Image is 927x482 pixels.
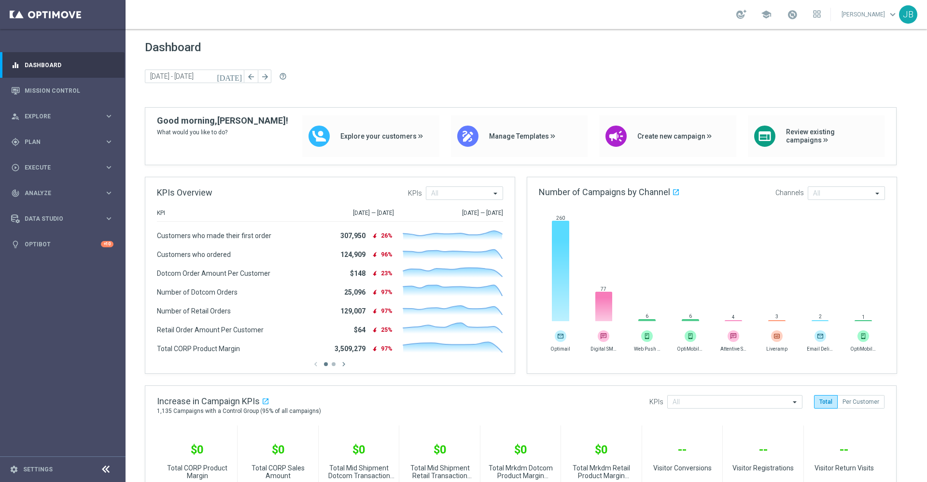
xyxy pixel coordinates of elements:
[11,138,114,146] button: gps_fixed Plan keyboard_arrow_right
[11,163,20,172] i: play_circle_outline
[11,215,114,223] button: Data Studio keyboard_arrow_right
[11,240,20,249] i: lightbulb
[11,112,104,121] div: Explore
[25,78,113,103] a: Mission Control
[104,214,113,223] i: keyboard_arrow_right
[841,7,899,22] a: [PERSON_NAME]keyboard_arrow_down
[761,9,772,20] span: school
[11,163,104,172] div: Execute
[25,231,101,257] a: Optibot
[25,52,113,78] a: Dashboard
[101,241,113,247] div: +10
[11,138,104,146] div: Plan
[887,9,898,20] span: keyboard_arrow_down
[104,163,113,172] i: keyboard_arrow_right
[11,241,114,248] button: lightbulb Optibot +10
[11,189,20,198] i: track_changes
[11,78,113,103] div: Mission Control
[104,112,113,121] i: keyboard_arrow_right
[23,467,53,472] a: Settings
[25,216,104,222] span: Data Studio
[11,113,114,120] button: person_search Explore keyboard_arrow_right
[11,52,113,78] div: Dashboard
[11,214,104,223] div: Data Studio
[11,61,114,69] button: equalizer Dashboard
[25,139,104,145] span: Plan
[25,165,104,170] span: Execute
[11,112,20,121] i: person_search
[104,188,113,198] i: keyboard_arrow_right
[10,465,18,474] i: settings
[11,87,114,95] button: Mission Control
[899,5,917,24] div: JB
[11,138,20,146] i: gps_fixed
[11,164,114,171] button: play_circle_outline Execute keyboard_arrow_right
[25,190,104,196] span: Analyze
[11,61,20,70] i: equalizer
[11,231,113,257] div: Optibot
[25,113,104,119] span: Explore
[104,137,113,146] i: keyboard_arrow_right
[11,189,114,197] button: track_changes Analyze keyboard_arrow_right
[11,189,104,198] div: Analyze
